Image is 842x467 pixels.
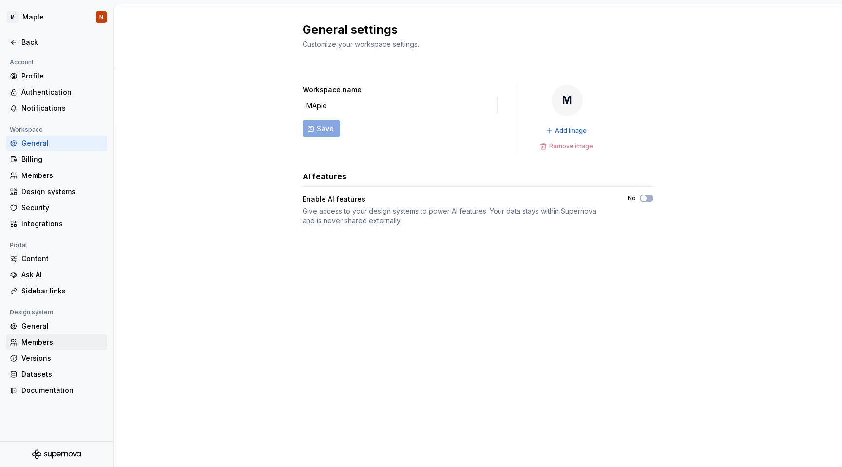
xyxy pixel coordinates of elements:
[21,353,103,363] div: Versions
[303,40,419,48] span: Customize your workspace settings.
[6,152,107,167] a: Billing
[22,12,44,22] div: Maple
[6,68,107,84] a: Profile
[6,100,107,116] a: Notifications
[21,155,103,164] div: Billing
[6,383,107,398] a: Documentation
[6,318,107,334] a: General
[6,57,38,68] div: Account
[6,184,107,199] a: Design systems
[628,195,636,202] label: No
[21,386,103,395] div: Documentation
[6,84,107,100] a: Authentication
[303,171,346,182] h3: AI features
[543,124,591,137] button: Add image
[21,270,103,280] div: Ask AI
[21,254,103,264] div: Content
[99,13,103,21] div: N
[21,187,103,196] div: Design systems
[6,35,107,50] a: Back
[6,124,47,136] div: Workspace
[21,87,103,97] div: Authentication
[2,6,111,28] button: MMapleN
[7,11,19,23] div: M
[6,136,107,151] a: General
[6,267,107,283] a: Ask AI
[32,449,81,459] svg: Supernova Logo
[6,216,107,232] a: Integrations
[21,370,103,379] div: Datasets
[21,171,103,180] div: Members
[6,350,107,366] a: Versions
[6,200,107,215] a: Security
[21,286,103,296] div: Sidebar links
[21,38,103,47] div: Back
[21,219,103,229] div: Integrations
[6,168,107,183] a: Members
[21,203,103,213] div: Security
[21,337,103,347] div: Members
[6,334,107,350] a: Members
[303,206,610,226] div: Give access to your design systems to power AI features. Your data stays within Supernova and is ...
[303,22,642,38] h2: General settings
[6,307,57,318] div: Design system
[6,283,107,299] a: Sidebar links
[6,367,107,382] a: Datasets
[555,127,587,135] span: Add image
[21,321,103,331] div: General
[6,251,107,267] a: Content
[21,71,103,81] div: Profile
[21,103,103,113] div: Notifications
[6,239,31,251] div: Portal
[303,85,362,95] label: Workspace name
[552,85,583,116] div: M
[303,195,365,204] div: Enable AI features
[21,138,103,148] div: General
